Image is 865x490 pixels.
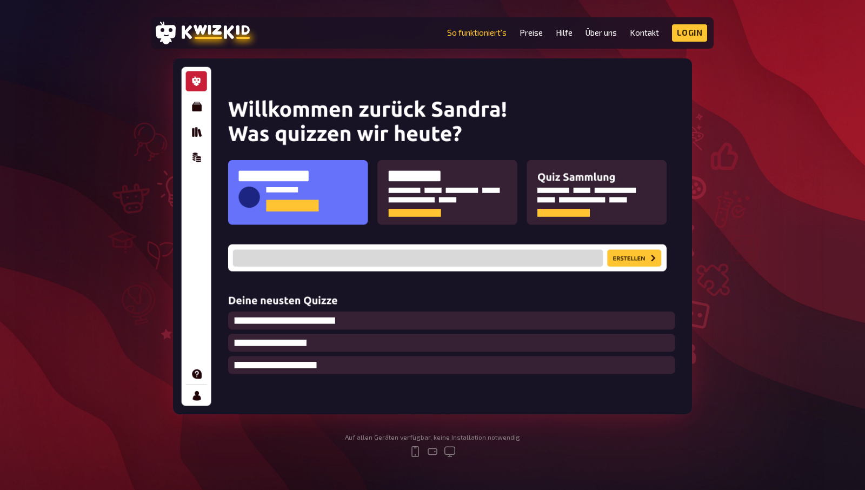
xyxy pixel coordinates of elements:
[443,445,456,458] svg: desktop
[520,28,543,37] a: Preise
[173,58,692,414] img: kwizkid
[630,28,659,37] a: Kontakt
[345,434,520,441] div: Auf allen Geräten verfügbar, keine Installation notwendig
[672,24,708,42] a: Login
[447,28,507,37] a: So funktioniert's
[556,28,573,37] a: Hilfe
[585,28,617,37] a: Über uns
[426,445,439,458] svg: tablet
[409,445,422,458] svg: mobile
